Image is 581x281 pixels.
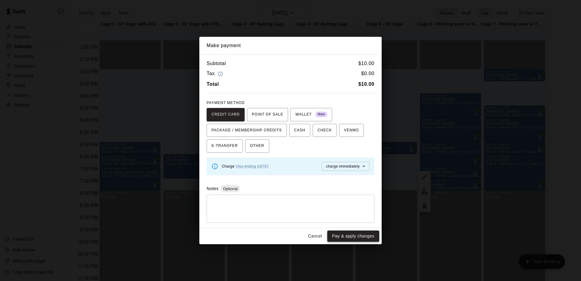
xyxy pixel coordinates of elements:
label: Notes [207,186,218,191]
button: POINT OF SALE [247,108,288,121]
span: E-TRANSFER [211,141,238,151]
b: Total [207,82,219,87]
span: PAYMENT METHOD [207,101,245,105]
button: PACKAGE / MEMBERSHIP CREDITS [207,124,287,137]
h6: Tax [207,70,224,78]
button: CREDIT CARD [207,108,245,121]
h6: Subtotal [207,60,226,68]
button: VENMO [339,124,364,137]
button: CASH [289,124,310,137]
span: charge immediately [326,164,360,168]
button: E-TRANSFER [207,139,243,153]
span: POINT OF SALE [252,110,283,120]
span: VENMO [344,126,359,135]
span: CHECK [318,126,332,135]
span: Optional [221,186,240,191]
span: CASH [294,126,305,135]
span: CREDIT CARD [211,110,240,120]
h6: $ 10.00 [358,60,374,68]
button: WALLET New [290,108,332,121]
span: WALLET [295,110,327,120]
span: OTHER [250,141,264,151]
button: CHECK [313,124,337,137]
span: PACKAGE / MEMBERSHIP CREDITS [211,126,282,135]
button: Cancel [305,231,325,242]
button: OTHER [245,139,269,153]
h2: Make payment [199,37,382,54]
span: New [315,110,327,119]
span: Charge [222,164,269,168]
b: $ 10.00 [358,82,374,87]
button: Pay & apply changes [327,231,379,242]
a: Visa ending in 5767 [236,164,269,168]
h6: $ 0.00 [361,70,374,78]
